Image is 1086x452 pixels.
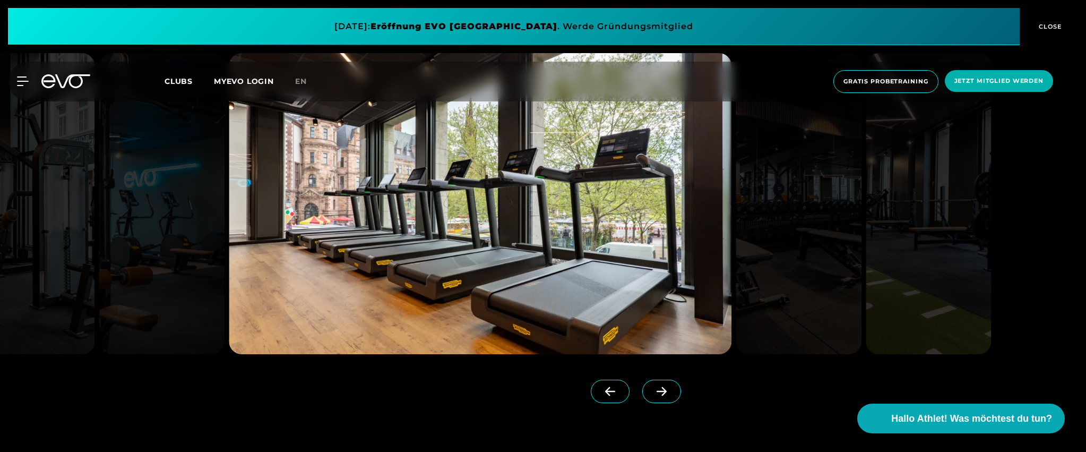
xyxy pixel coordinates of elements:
span: Jetzt Mitglied werden [954,76,1044,86]
span: Gratis Probetraining [843,77,928,86]
a: Jetzt Mitglied werden [942,70,1056,93]
a: Clubs [165,76,214,86]
img: evofitness [99,53,225,354]
span: CLOSE [1036,22,1062,31]
button: Hallo Athlet! Was möchtest du tun? [857,404,1065,433]
img: evofitness [866,53,992,354]
span: Clubs [165,76,193,86]
a: en [295,75,320,88]
span: Hallo Athlet! Was möchtest du tun? [891,412,1052,426]
img: evofitness [736,53,861,354]
img: evofitness [229,53,731,354]
span: en [295,76,307,86]
a: MYEVO LOGIN [214,76,274,86]
button: CLOSE [1020,8,1078,45]
a: Gratis Probetraining [830,70,942,93]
